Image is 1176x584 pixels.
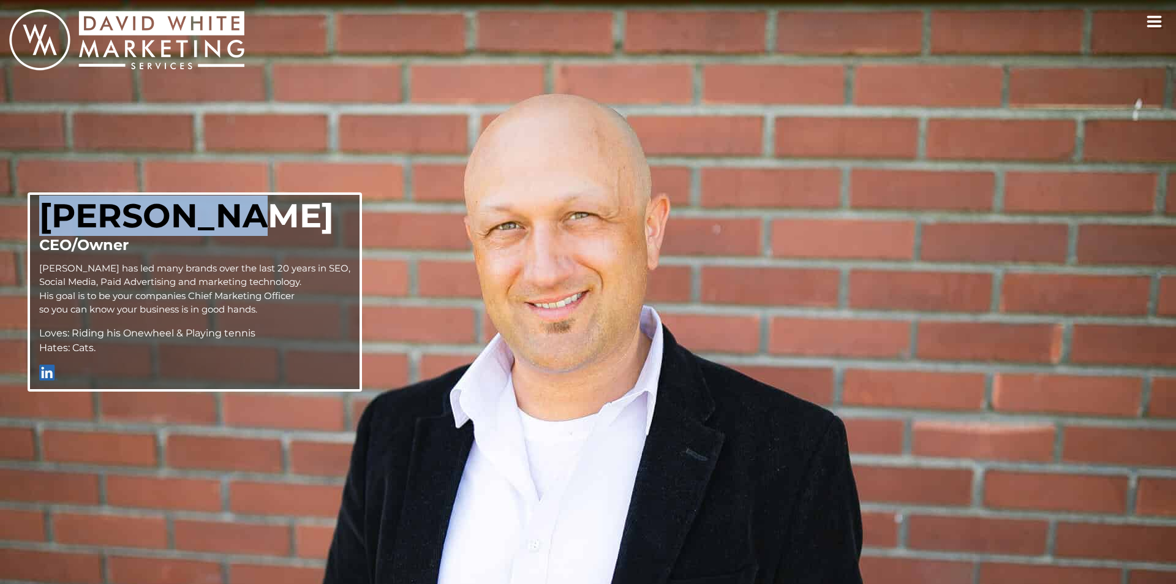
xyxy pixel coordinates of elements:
img: White Marketing - get found, lead digital [9,9,244,70]
span: Loves: Riding his Onewheel & Playing tennis [39,327,255,339]
h3: CEO/Owner [39,238,350,252]
img: linkedin.png [39,365,58,381]
span: Hates: Cats. [39,342,96,354]
h2: [PERSON_NAME] [39,200,350,232]
button: toggle navigation [1142,9,1167,34]
p: [PERSON_NAME] has led many brands over the last 20 years in SEO, Social Media, Paid Advertising a... [39,262,350,317]
a: White Marketing home link [9,9,244,75]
